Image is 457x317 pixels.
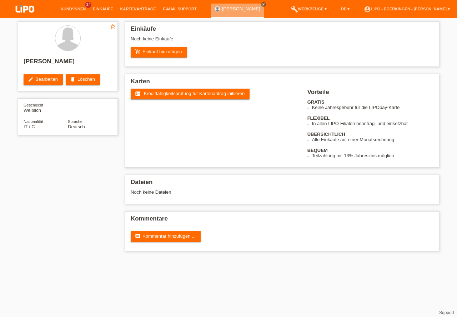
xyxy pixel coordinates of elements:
span: Kreditfähigkeitsprüfung für Kartenantrag initiieren [144,91,245,96]
a: Support [439,310,454,315]
a: deleteLöschen [66,74,100,85]
h2: Kommentare [131,215,433,226]
h2: [PERSON_NAME] [24,58,112,69]
a: E-Mail Support [160,7,200,11]
i: fact_check [135,91,141,96]
a: Einkäufe [89,7,116,11]
b: GRATIS [307,99,325,105]
li: Keine Jahresgebühr für die LIPOpay-Karte [312,105,433,110]
div: Weiblich [24,102,68,113]
span: Geschlecht [24,103,43,107]
b: FLEXIBEL [307,115,330,121]
a: Kartenanträge [117,7,160,11]
a: commentKommentar hinzufügen ... [131,231,201,242]
a: DE ▾ [337,7,353,11]
li: In allen LIPO-Filialen beantrag- und einsetzbar [312,121,433,126]
a: LIPO pay [7,15,43,20]
a: account_circleLIPO - Egerkingen - [PERSON_NAME] ▾ [360,7,453,11]
h2: Vorteile [307,89,433,99]
h2: Einkäufe [131,25,433,36]
span: Deutsch [68,124,85,129]
a: buildWerkzeuge ▾ [287,7,331,11]
b: BEQUEM [307,148,328,153]
a: add_shopping_cartEinkauf hinzufügen [131,47,187,58]
i: comment [135,233,141,239]
span: Nationalität [24,119,43,124]
i: add_shopping_cart [135,49,141,55]
a: close [261,2,266,7]
i: edit [28,76,34,82]
i: build [291,6,298,13]
h2: Karten [131,78,433,89]
div: Noch keine Einkäufe [131,36,433,47]
a: fact_check Kreditfähigkeitsprüfung für Kartenantrag initiieren [131,89,250,99]
i: close [262,3,265,6]
a: star_border [110,23,116,31]
a: Kund*innen [57,7,89,11]
div: Noch keine Dateien [131,189,349,195]
i: delete [70,76,76,82]
span: Sprache [68,119,82,124]
i: star_border [110,23,116,30]
a: editBearbeiten [24,74,63,85]
b: ÜBERSICHTLICH [307,132,345,137]
li: Teilzahlung mit 13% Jahreszins möglich [312,153,433,158]
h2: Dateien [131,179,433,189]
li: Alle Einkäufe auf einer Monatsrechnung [312,137,433,142]
a: [PERSON_NAME] [222,6,260,11]
span: 37 [85,2,91,8]
i: account_circle [364,6,371,13]
span: Italien / C / 02.07.2018 [24,124,35,129]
